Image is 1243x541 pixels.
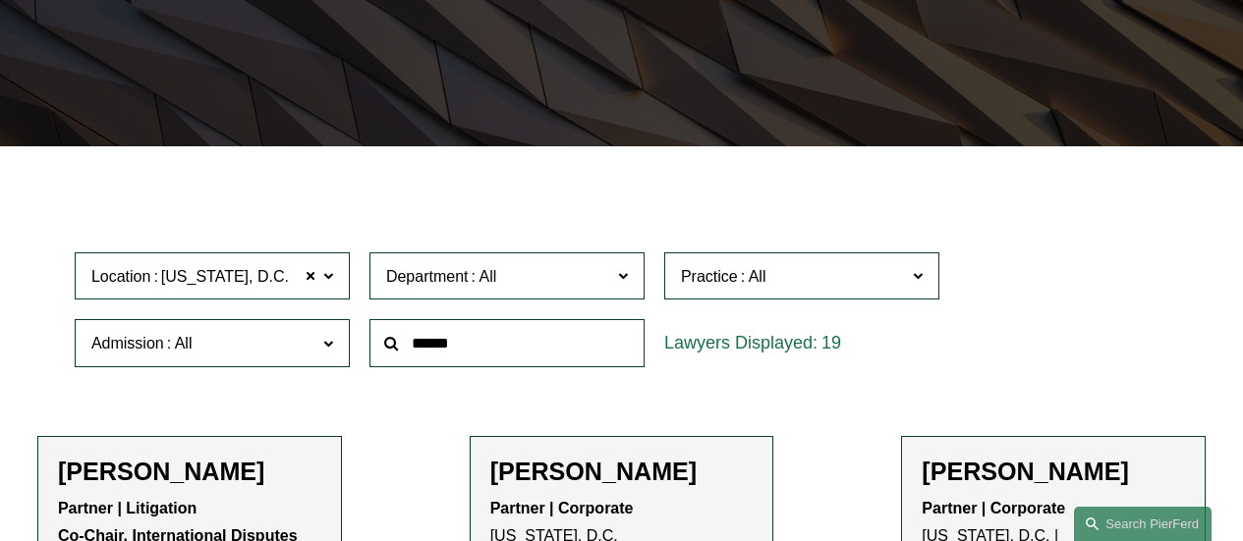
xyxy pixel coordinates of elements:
h2: [PERSON_NAME] [58,457,321,486]
strong: Partner | Corporate [490,500,634,516]
span: [US_STATE], D.C. [161,264,289,290]
a: Search this site [1074,507,1212,541]
strong: Partner | Corporate [922,500,1065,516]
span: Location [91,268,151,285]
h2: [PERSON_NAME] [490,457,754,486]
span: Department [386,268,469,285]
h2: [PERSON_NAME] [922,457,1185,486]
span: 19 [821,333,841,352]
span: Admission [91,335,164,352]
span: Practice [681,268,738,285]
